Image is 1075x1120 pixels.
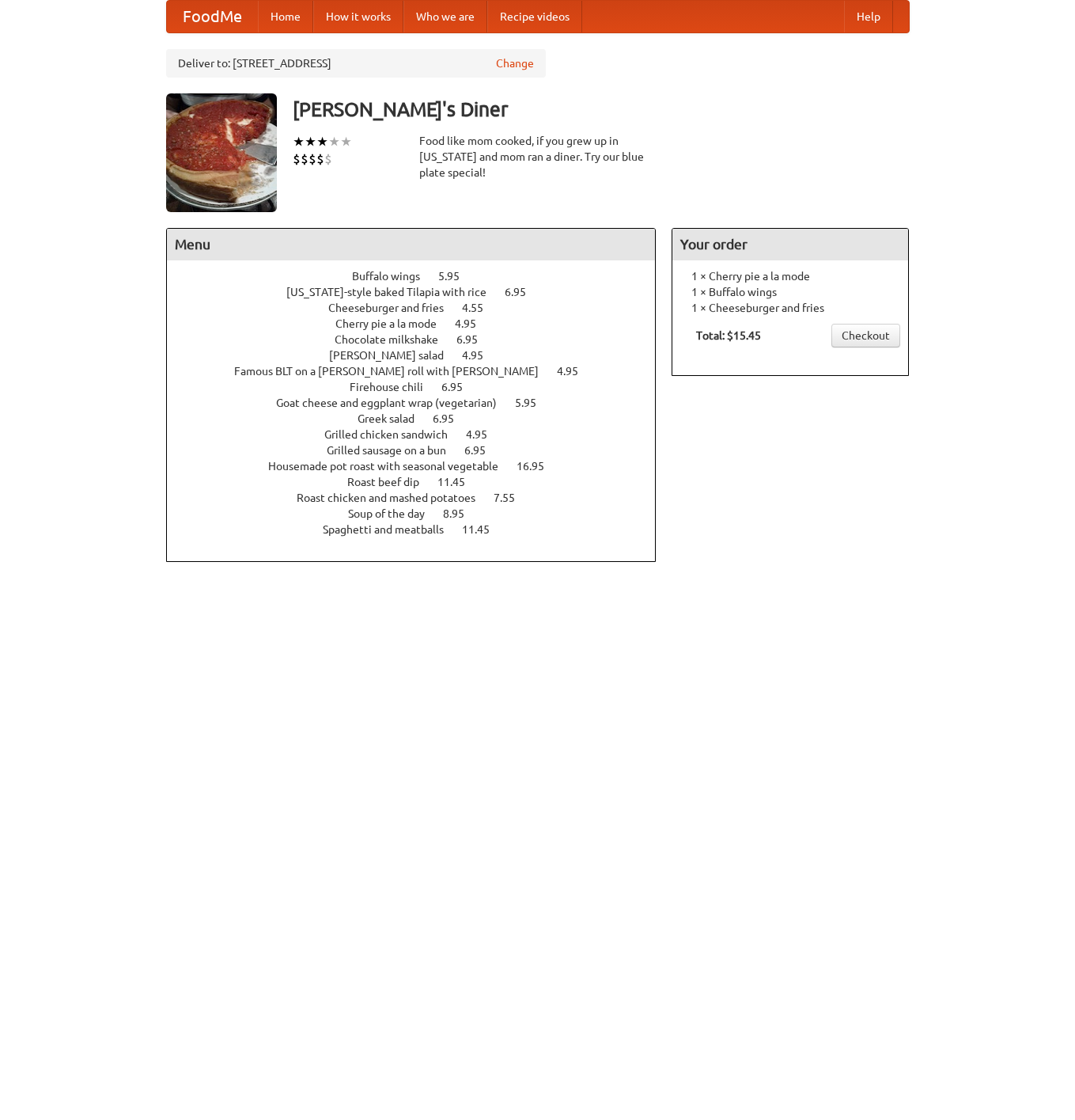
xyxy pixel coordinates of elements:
span: Chocolate milkshake [335,333,454,346]
h3: [PERSON_NAME]'s Diner [293,93,910,125]
span: 4.95 [466,428,503,441]
li: $ [324,150,332,168]
a: Who we are [403,1,487,32]
span: 11.45 [437,476,481,488]
span: Buffalo wings [352,270,436,283]
span: 4.95 [455,317,492,330]
a: Greek salad 6.95 [358,412,483,425]
a: Spaghetti and meatballs 11.45 [323,523,519,536]
li: ★ [305,133,316,150]
b: Total: $15.45 [696,329,761,342]
span: 6.95 [456,333,494,346]
span: Cherry pie a la mode [335,317,452,330]
a: [US_STATE]-style baked Tilapia with rice 6.95 [286,286,555,298]
a: Cheeseburger and fries 4.55 [328,302,513,314]
li: ★ [328,133,340,150]
li: 1 × Cheeseburger and fries [680,300,900,316]
span: Goat cheese and eggplant wrap (vegetarian) [276,397,513,409]
span: 11.45 [462,523,505,536]
a: Firehouse chili 6.95 [350,381,492,393]
a: Soup of the day 8.95 [348,507,494,520]
li: $ [308,150,316,168]
span: 4.95 [557,365,594,378]
a: Grilled sausage on a bun 6.95 [327,444,515,457]
a: [PERSON_NAME] salad 4.95 [329,349,513,362]
span: Roast chicken and mashed potatoes [297,492,491,504]
span: [US_STATE]-style baked Tilapia with rice [286,286,502,298]
li: $ [301,150,308,168]
a: Change [496,55,534,71]
a: Roast beef dip 11.45 [347,476,494,488]
span: Grilled sausage on a bun [327,444,462,457]
li: ★ [340,133,352,150]
span: Cheeseburger and fries [328,302,460,314]
span: Spaghetti and meatballs [323,523,460,536]
a: Goat cheese and eggplant wrap (vegetarian) 5.95 [276,397,566,409]
div: Deliver to: [STREET_ADDRESS] [166,49,546,78]
li: 1 × Buffalo wings [680,284,900,300]
a: Buffalo wings 5.95 [352,270,489,283]
a: Roast chicken and mashed potatoes 7.55 [297,492,544,504]
li: ★ [293,133,305,150]
span: 6.95 [464,444,502,457]
span: 8.95 [443,507,480,520]
a: Grilled chicken sandwich 4.95 [324,428,517,441]
span: 6.95 [433,412,470,425]
a: Recipe videos [487,1,582,32]
a: Help [844,1,893,32]
span: Roast beef dip [347,476,435,488]
span: Grilled chicken sandwich [324,428,464,441]
span: 5.95 [515,397,552,409]
a: Home [258,1,313,32]
h4: Menu [167,229,656,260]
span: [PERSON_NAME] salad [329,349,460,362]
li: ★ [316,133,328,150]
span: Famous BLT on a [PERSON_NAME] roll with [PERSON_NAME] [234,365,555,378]
li: $ [293,150,301,168]
img: angular.jpg [166,93,277,212]
a: How it works [313,1,403,32]
li: $ [316,150,324,168]
span: 6.95 [441,381,479,393]
span: Firehouse chili [350,381,439,393]
span: Greek salad [358,412,430,425]
span: 7.55 [494,492,531,504]
h4: Your order [672,229,908,260]
li: 1 × Cherry pie a la mode [680,268,900,284]
a: FoodMe [167,1,258,32]
span: 16.95 [517,460,560,473]
a: Checkout [831,324,900,347]
div: Food like mom cooked, if you grew up in [US_STATE] and mom ran a diner. Try our blue plate special! [419,133,657,180]
span: 6.95 [505,286,542,298]
span: Housemade pot roast with seasonal vegetable [268,460,514,473]
span: 4.55 [462,302,499,314]
a: Chocolate milkshake 6.95 [335,333,507,346]
span: 4.95 [462,349,499,362]
span: 5.95 [438,270,475,283]
a: Housemade pot roast with seasonal vegetable 16.95 [268,460,573,473]
span: Soup of the day [348,507,441,520]
a: Cherry pie a la mode 4.95 [335,317,505,330]
a: Famous BLT on a [PERSON_NAME] roll with [PERSON_NAME] 4.95 [234,365,608,378]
